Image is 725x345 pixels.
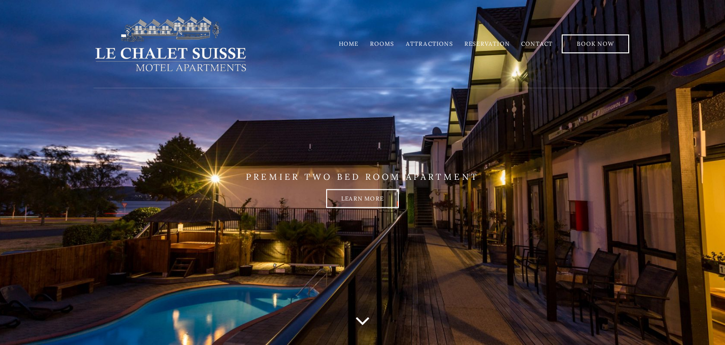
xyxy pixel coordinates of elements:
[521,40,553,47] a: Contact
[93,16,248,72] img: lechaletsuisse
[339,40,359,47] a: Home
[406,40,453,47] a: Attractions
[326,189,399,208] a: Learn more
[370,40,395,47] a: Rooms
[464,40,510,47] a: Reservation
[93,172,632,182] p: PREMIER TWO BED ROOM APARTMENT
[562,34,629,53] a: Book Now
